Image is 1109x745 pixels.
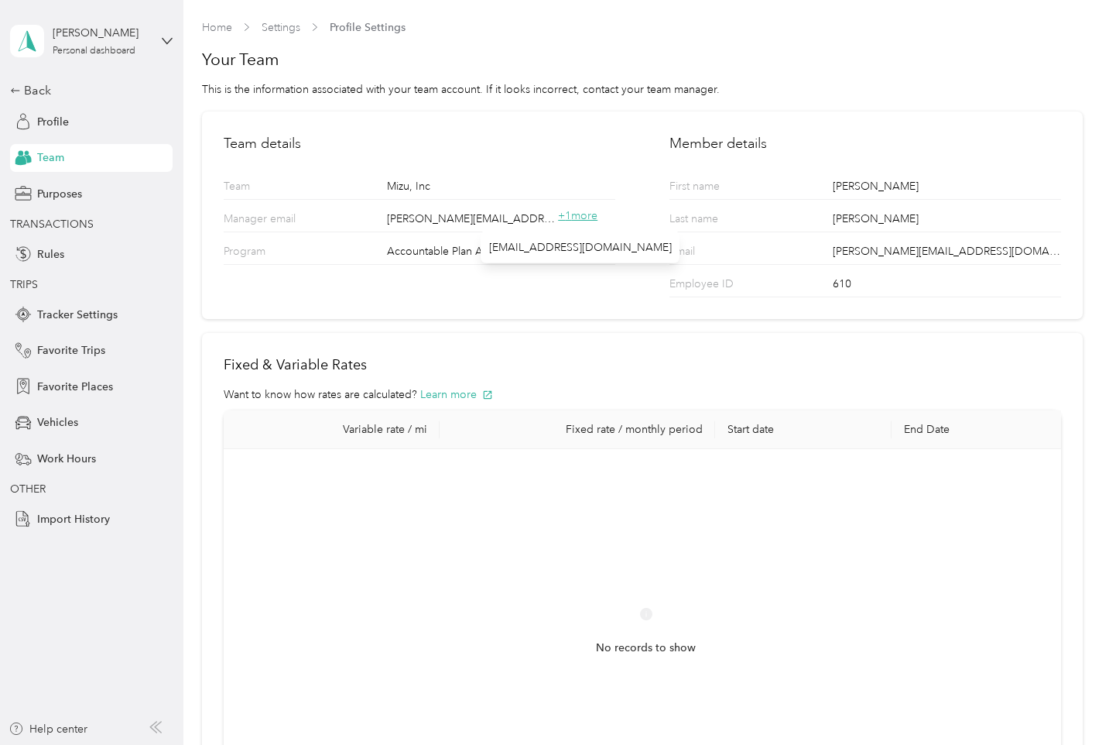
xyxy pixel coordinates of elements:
span: Profile Settings [330,19,406,36]
p: Email [669,243,789,264]
div: [PERSON_NAME] [833,211,1061,232]
a: Settings [262,21,300,34]
div: [PERSON_NAME] [53,25,149,41]
div: This is the information associated with your team account. If it looks incorrect, contact your te... [202,81,1082,98]
span: Tracker Settings [37,307,118,323]
span: TRIPS [10,278,38,291]
div: Mizu, Inc [387,178,615,199]
span: No records to show [596,640,696,657]
span: Vehicles [37,414,78,431]
button: Learn more [420,386,493,403]
th: Fixed rate / monthly period [440,410,714,449]
th: Start date [715,410,892,449]
p: Team [224,178,343,199]
span: Favorite Trips [37,342,105,359]
span: Work Hours [37,451,96,467]
div: Back [10,81,165,100]
span: TRANSACTIONS [10,218,94,231]
p: Last name [669,211,789,232]
span: [PERSON_NAME][EMAIL_ADDRESS][DOMAIN_NAME] [387,211,558,227]
p: Program [224,243,343,264]
th: Variable rate / mi [224,410,440,449]
a: Home [202,21,232,34]
span: [EMAIL_ADDRESS][DOMAIN_NAME] [489,239,672,255]
div: Accountable Plan A [387,243,615,264]
span: + 1 more [558,209,597,222]
div: [PERSON_NAME][EMAIL_ADDRESS][DOMAIN_NAME] [833,243,1061,264]
span: Rules [37,246,64,263]
button: Help center [9,721,87,737]
span: Profile [37,114,69,130]
div: Want to know how rates are calculated? [224,386,1060,403]
span: Team [37,149,64,166]
h2: Team details [224,133,615,154]
h2: Fixed & Variable Rates [224,355,1060,376]
div: [PERSON_NAME] [833,178,1061,199]
div: 610 [833,276,1061,297]
span: Favorite Places [37,379,113,395]
span: OTHER [10,482,46,496]
h1: Your Team [202,49,1082,70]
div: Personal dashboard [53,46,135,56]
span: Purposes [37,186,82,202]
p: Manager email [224,211,343,232]
p: First name [669,178,789,199]
p: Employee ID [669,276,789,297]
th: End Date [892,410,1068,449]
h2: Member details [669,133,1061,154]
span: Import History [37,511,110,527]
iframe: Everlance-gr Chat Button Frame [1022,658,1109,745]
